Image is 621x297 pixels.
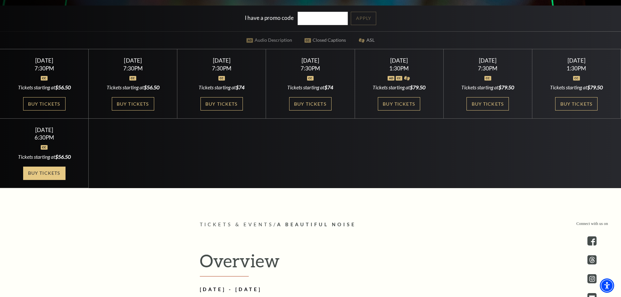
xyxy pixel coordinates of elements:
div: 7:30PM [451,66,524,71]
div: [DATE] [451,57,524,64]
div: Tickets starting at [540,84,613,91]
div: Tickets starting at [274,84,347,91]
div: Tickets starting at [8,153,81,160]
div: [DATE] [185,57,258,64]
div: 1:30PM [362,66,436,71]
a: Buy Tickets [23,97,66,111]
a: Buy Tickets [289,97,332,111]
a: Buy Tickets [555,97,598,111]
div: [DATE] [96,57,170,64]
h2: Overview [200,250,421,277]
span: $79.50 [410,84,425,90]
a: Buy Tickets [378,97,420,111]
span: Tickets & Events [200,222,274,227]
a: threads.com - open in a new tab [587,255,597,264]
a: Buy Tickets [112,97,154,111]
span: A Beautiful Noise [277,222,356,227]
a: Buy Tickets [23,167,66,180]
div: Accessibility Menu [600,278,614,293]
div: [DATE] [8,57,81,64]
div: Tickets starting at [96,84,170,91]
div: Tickets starting at [8,84,81,91]
div: [DATE] [362,57,436,64]
span: $56.50 [55,84,71,90]
div: [DATE] [540,57,613,64]
div: 6:30PM [8,135,81,140]
div: [DATE] [8,126,81,133]
span: $79.50 [587,84,603,90]
div: [DATE] [274,57,347,64]
span: $79.50 [498,84,514,90]
div: Tickets starting at [451,84,524,91]
div: Tickets starting at [362,84,436,91]
div: 7:30PM [274,66,347,71]
p: / [200,221,421,229]
span: $74 [324,84,333,90]
a: instagram - open in a new tab [587,274,597,283]
span: $56.50 [144,84,159,90]
a: facebook - open in a new tab [587,236,597,245]
div: 7:30PM [185,66,258,71]
span: $56.50 [55,154,71,160]
div: 7:30PM [96,66,170,71]
p: Connect with us on [576,221,608,227]
div: 1:30PM [540,66,613,71]
span: $74 [236,84,244,90]
a: Buy Tickets [466,97,509,111]
label: I have a promo code [245,14,294,21]
h2: [DATE] - [DATE] [200,286,412,294]
a: Buy Tickets [200,97,243,111]
div: Tickets starting at [185,84,258,91]
div: 7:30PM [8,66,81,71]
